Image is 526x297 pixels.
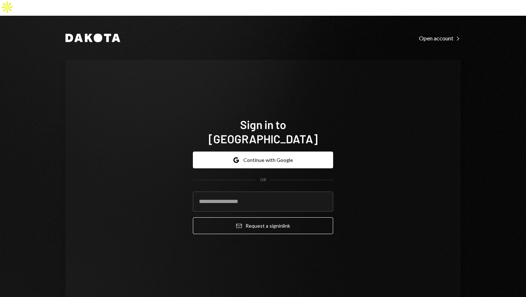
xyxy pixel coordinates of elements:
[193,152,333,168] button: Continue with Google
[419,34,461,42] a: Open account
[419,35,461,42] div: Open account
[193,217,333,234] button: Request a signinlink
[193,117,333,146] h1: Sign in to [GEOGRAPHIC_DATA]
[260,177,266,183] div: OR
